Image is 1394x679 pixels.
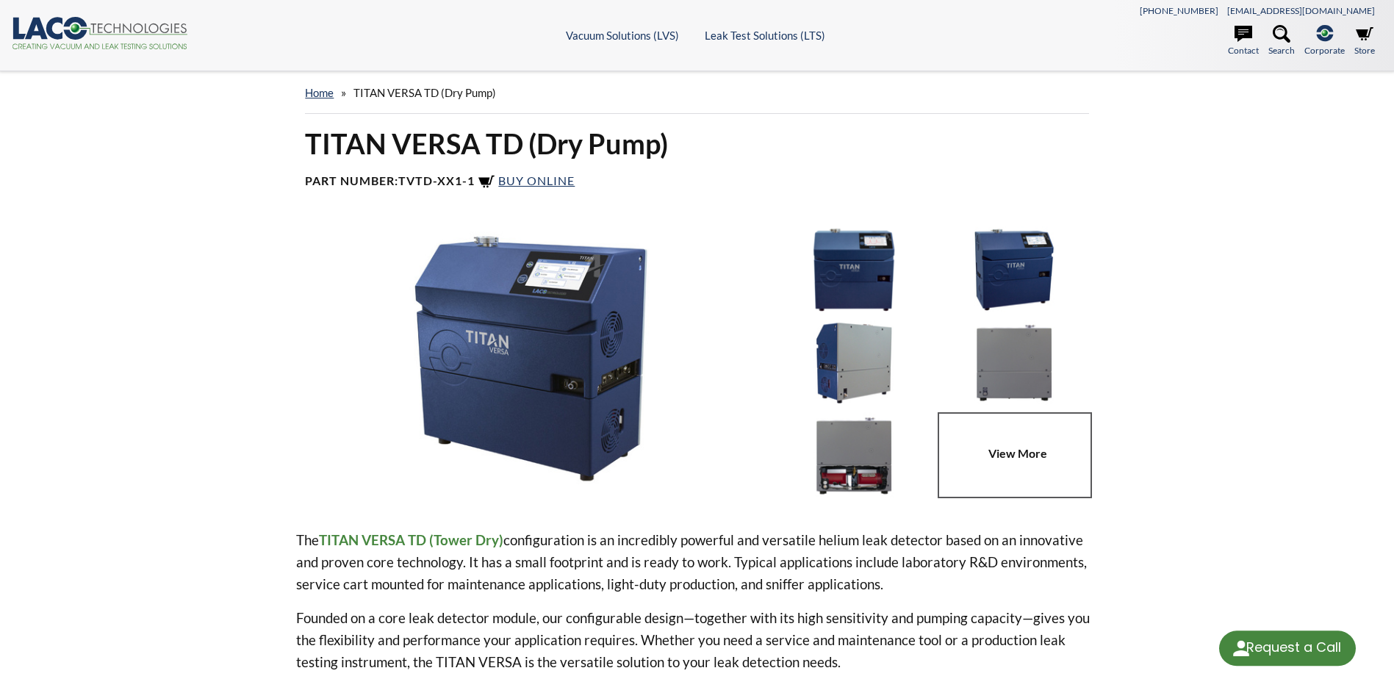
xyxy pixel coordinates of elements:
h4: Part Number: [305,173,1088,191]
span: Buy Online [498,173,575,187]
div: » [305,72,1088,114]
a: Buy Online [478,173,575,187]
img: TITAN VERSA TD Dry Pump with Cutaway, rear view [777,412,930,498]
a: [EMAIL_ADDRESS][DOMAIN_NAME] [1227,5,1375,16]
div: Request a Call [1246,630,1341,664]
a: Vacuum Solutions (LVS) [566,29,679,42]
a: Contact [1228,25,1259,57]
p: Founded on a core leak detector module, our configurable design—together with its high sensitivit... [296,607,1097,673]
p: The configuration is an incredibly powerful and versatile helium leak detector based on an innova... [296,529,1097,595]
div: Request a Call [1219,630,1356,666]
h1: TITAN VERSA TD (Dry Pump) [305,126,1088,162]
a: Leak Test Solutions (LTS) [705,29,825,42]
a: home [305,86,334,99]
img: TITAN VERSA TD with Display, front view [777,226,930,312]
img: round button [1229,636,1253,660]
a: [PHONE_NUMBER] [1140,5,1218,16]
b: TVTD-XX1-1 [398,173,475,187]
span: Corporate [1304,43,1345,57]
img: TITAN VERSA TD, rear view [938,320,1091,406]
a: Search [1268,25,1295,57]
strong: TITAN VERSA TD (Tower Dry) [319,531,503,548]
a: Store [1354,25,1375,57]
img: TITAN VERSA TD - Left Isometric [938,226,1091,312]
img: TITAN VERSA TD, rear view [777,320,930,406]
img: TITAN VERSA TD, angled view [296,226,765,489]
span: TITAN VERSA TD (Dry Pump) [353,86,496,99]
